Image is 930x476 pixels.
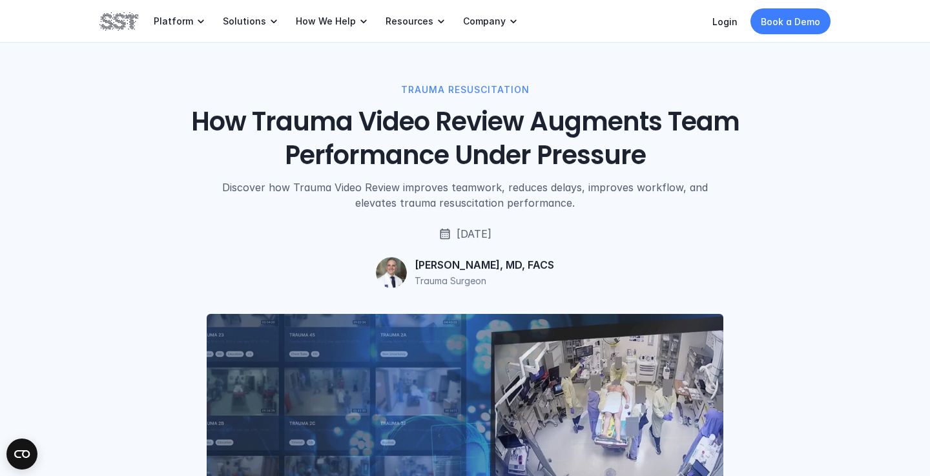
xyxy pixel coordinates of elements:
[457,226,491,242] p: [DATE]
[712,16,738,27] a: Login
[209,180,721,211] p: Discover how Trauma Video Review improves teamwork, reduces delays, improves workflow, and elevat...
[401,83,530,97] p: TRAUMA RESUSCITATION
[415,258,554,272] p: [PERSON_NAME], MD, FACS
[172,105,758,172] h1: How Trauma Video Review Augments Team Performance Under Pressure
[386,16,433,27] p: Resources
[750,8,831,34] a: Book a Demo
[376,257,407,288] img: Ryan P. Dumas headshot
[463,16,506,27] p: Company
[296,16,356,27] p: How We Help
[223,16,266,27] p: Solutions
[761,15,820,28] p: Book a Demo
[6,439,37,470] button: Open CMP widget
[154,16,193,27] p: Platform
[99,10,138,32] img: SST logo
[415,274,486,287] p: Trauma Surgeon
